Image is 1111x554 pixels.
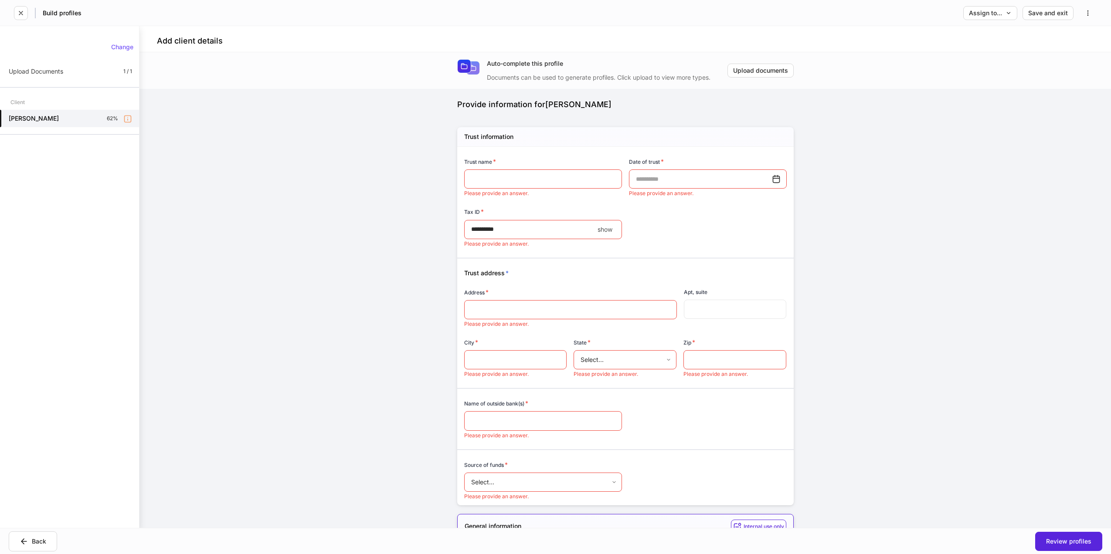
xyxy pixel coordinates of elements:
[43,9,82,17] h5: Build profiles
[963,6,1017,20] button: Assign to...
[464,399,528,408] h6: Name of outside bank(s)
[464,288,489,297] h6: Address
[464,321,677,328] p: Please provide an answer.
[574,350,676,369] div: Select...
[1035,532,1102,551] button: Review profiles
[9,531,57,551] button: Back
[629,157,664,166] h6: Date of trust
[464,190,622,197] p: Please provide an answer.
[457,99,794,110] div: Provide information for [PERSON_NAME]
[9,67,63,76] p: Upload Documents
[1028,10,1068,16] div: Save and exit
[464,157,496,166] h6: Trust name
[464,207,484,216] h6: Tax ID
[683,371,786,378] p: Please provide an answer.
[464,132,513,141] h5: Trust information
[727,64,794,78] button: Upload documents
[464,460,508,469] h6: Source of funds
[487,68,727,82] div: Documents can be used to generate profiles. Click upload to view more types.
[123,68,132,75] p: 1 / 1
[465,522,521,530] h5: General information
[157,36,223,46] h4: Add client details
[1023,6,1074,20] button: Save and exit
[457,258,787,277] div: Trust address
[464,432,622,439] p: Please provide an answer.
[105,40,139,54] button: Change
[9,114,59,123] h5: [PERSON_NAME]
[20,537,46,546] div: Back
[464,473,622,492] div: Select...
[684,288,707,296] h6: Apt, suite
[464,371,567,378] p: Please provide an answer.
[10,95,25,110] div: Client
[969,10,1012,16] div: Assign to...
[574,338,591,347] h6: State
[464,493,622,500] p: Please provide an answer.
[464,240,622,247] p: Please provide an answer.
[487,59,727,68] div: Auto-complete this profile
[744,522,784,530] h6: Internal use only
[598,225,612,234] p: show
[107,115,118,122] p: 62%
[464,338,478,347] h6: City
[629,190,787,197] p: Please provide an answer.
[111,44,133,50] div: Change
[683,338,695,347] h6: Zip
[1046,538,1091,544] div: Review profiles
[733,68,788,74] div: Upload documents
[574,371,676,378] p: Please provide an answer.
